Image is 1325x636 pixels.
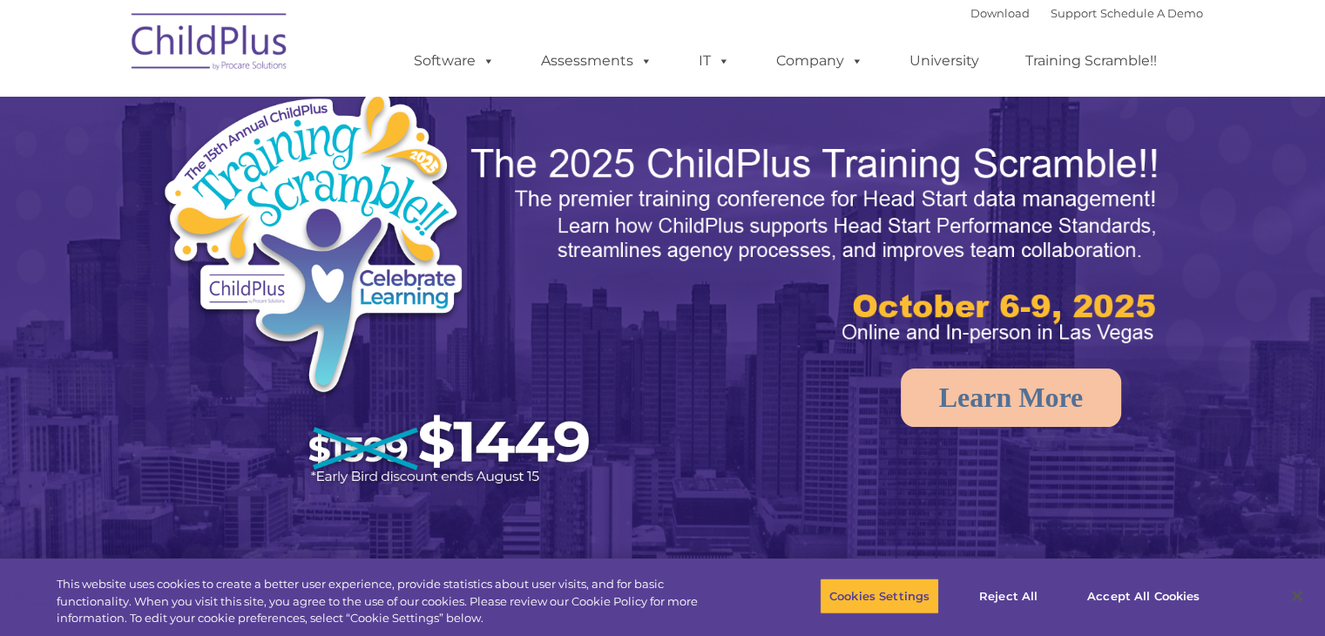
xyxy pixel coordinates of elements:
img: ChildPlus by Procare Solutions [123,1,297,88]
a: University [892,44,997,78]
a: Schedule A Demo [1100,6,1203,20]
div: This website uses cookies to create a better user experience, provide statistics about user visit... [57,576,729,627]
button: Close [1278,577,1316,615]
a: Learn More [901,369,1122,427]
a: Training Scramble!! [1008,44,1174,78]
a: Support [1051,6,1097,20]
a: Assessments [524,44,670,78]
font: | [970,6,1203,20]
button: Accept All Cookies [1078,578,1209,614]
button: Reject All [954,578,1063,614]
button: Cookies Settings [820,578,939,614]
a: IT [681,44,747,78]
a: Company [759,44,881,78]
a: Software [396,44,512,78]
a: Download [970,6,1030,20]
